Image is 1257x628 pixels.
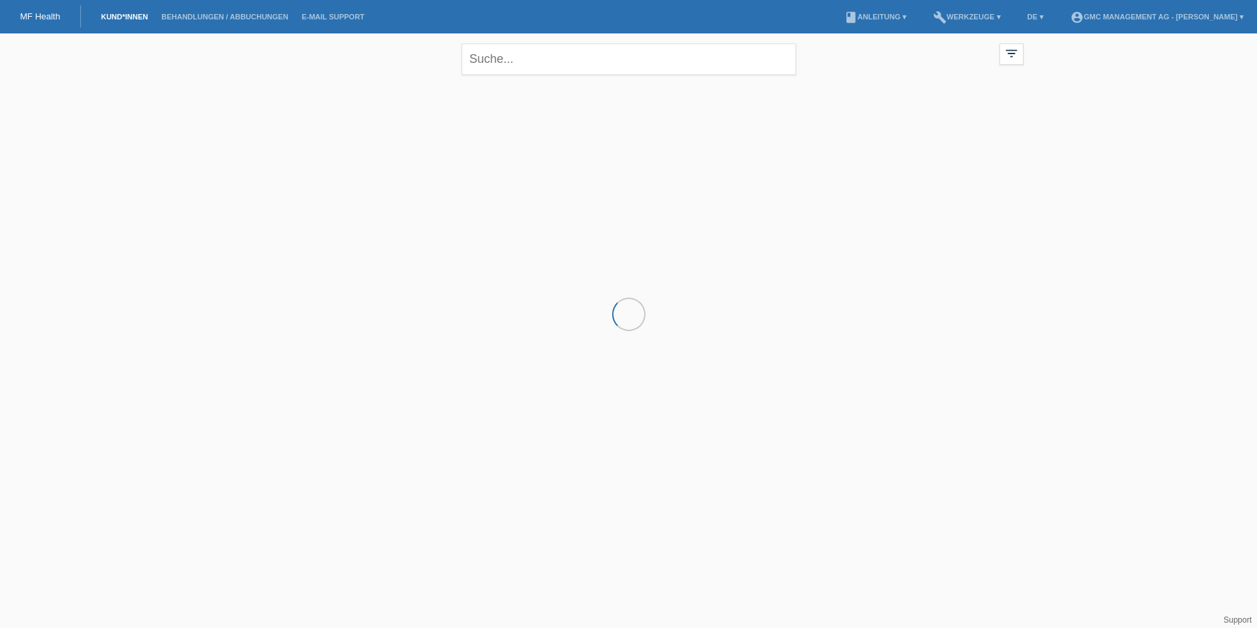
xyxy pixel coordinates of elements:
[844,11,858,24] i: book
[927,13,1007,21] a: buildWerkzeuge ▾
[20,11,60,21] a: MF Health
[462,43,796,75] input: Suche...
[155,13,295,21] a: Behandlungen / Abbuchungen
[838,13,913,21] a: bookAnleitung ▾
[1064,13,1250,21] a: account_circleGMC Management AG - [PERSON_NAME] ▾
[1004,46,1019,61] i: filter_list
[295,13,371,21] a: E-Mail Support
[933,11,947,24] i: build
[1070,11,1084,24] i: account_circle
[94,13,155,21] a: Kund*innen
[1021,13,1050,21] a: DE ▾
[1224,615,1252,625] a: Support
